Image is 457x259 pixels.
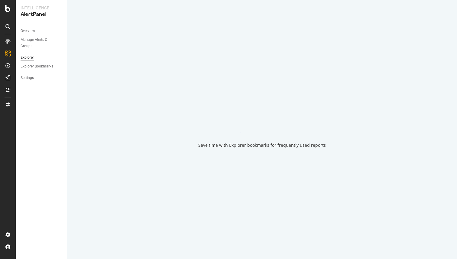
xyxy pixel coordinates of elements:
[21,63,63,70] a: Explorer Bookmarks
[21,37,57,49] div: Manage Alerts & Groups
[21,37,63,49] a: Manage Alerts & Groups
[21,28,63,34] a: Overview
[21,54,34,61] div: Explorer
[21,75,34,81] div: Settings
[21,54,63,61] a: Explorer
[21,28,35,34] div: Overview
[21,11,62,18] div: AlertPanel
[21,75,63,81] a: Settings
[240,111,284,133] div: animation
[21,5,62,11] div: Intelligence
[198,142,326,148] div: Save time with Explorer bookmarks for frequently used reports
[21,63,53,70] div: Explorer Bookmarks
